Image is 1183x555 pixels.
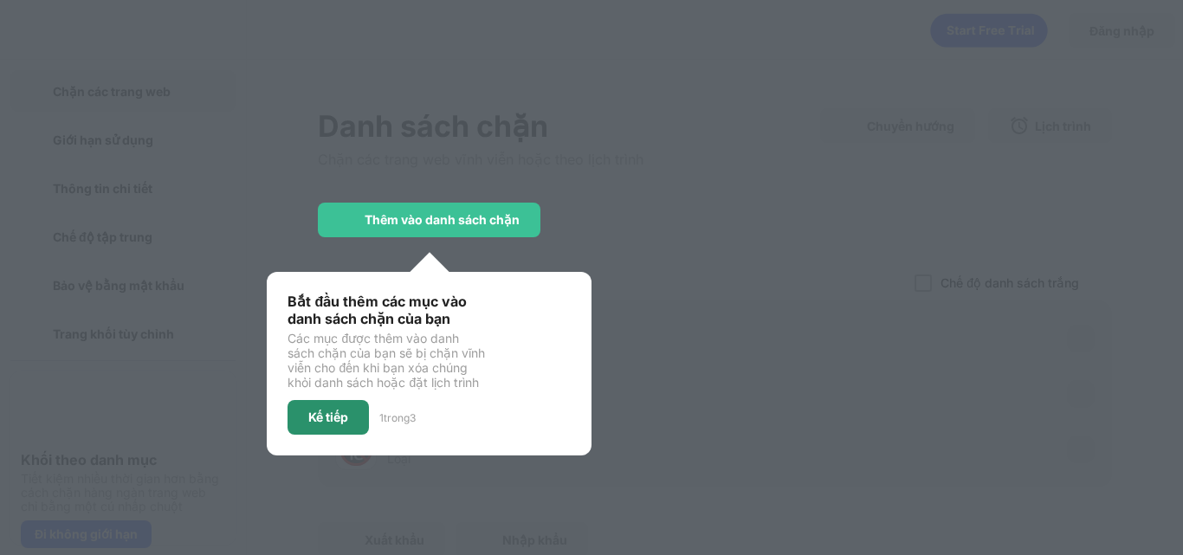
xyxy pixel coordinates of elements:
[288,293,467,327] font: Bắt đầu thêm các mục vào danh sách chặn của bạn
[564,286,578,300] img: x-button.svg
[365,212,520,227] font: Thêm vào danh sách chặn
[384,411,410,424] font: trong
[308,410,348,424] font: Kế tiếp
[379,411,384,424] font: 1
[488,322,571,405] img: block-site.svg
[288,331,485,390] font: Các mục được thêm vào danh sách chặn của bạn sẽ bị chặn vĩnh viễn cho đến khi bạn xóa chúng khỏi ...
[410,411,416,424] font: 3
